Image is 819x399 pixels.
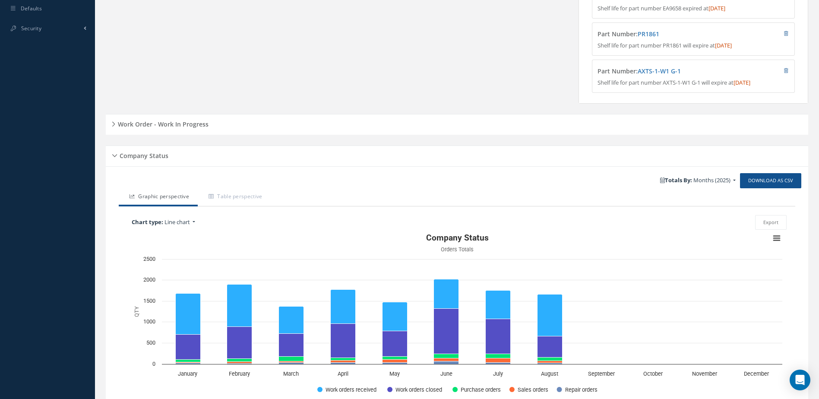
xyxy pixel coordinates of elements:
span: [DATE] [715,41,732,49]
a: Table perspective [198,188,271,206]
p: Shelf life for part number EA9658 expired at [598,4,789,13]
g: Work orders closed, bar series 2 of 5 with 12 bars. [176,309,768,364]
text: July [493,370,503,377]
path: August, 53. Sales orders. [538,361,563,363]
path: January, 593. Work orders closed. [176,335,201,360]
path: April, 819. Work orders closed. [331,324,356,358]
g: Repair orders, bar series 5 of 5 with 12 bars. [176,361,768,364]
text: December [744,370,769,377]
path: February, 45. Sales orders. [227,362,252,364]
a: Totals By: Months (2025) [656,174,740,187]
path: February, 1,011. Work orders received. [227,285,252,327]
path: June, 71. Repair orders. [434,361,459,364]
text: April [338,370,348,377]
path: January, 25. Repair orders. [176,363,201,364]
text: February [229,370,250,377]
path: April, 34. Repair orders. [331,363,356,364]
path: July, 678. Work orders received. [486,291,511,319]
path: June, 102. Purchase orders. [434,354,459,358]
h4: Part Number [598,31,738,38]
text: 2000 [143,276,155,283]
path: January, 65. Purchase orders. [176,360,201,362]
div: Open Intercom Messenger [790,370,810,390]
path: March, 106. Purchase orders. [279,357,304,361]
button: Show Work orders closed [387,386,443,393]
path: March, 34. Sales orders. [279,361,304,363]
button: Show Repair orders [557,386,598,393]
text: January [178,370,197,377]
span: Months (2025) [693,176,730,184]
span: : [636,67,681,75]
text: September [588,370,615,377]
path: May, 688. Work orders received. [383,302,408,331]
a: AXTS-1-W1 G-1 [638,67,681,75]
span: [DATE] [708,4,725,12]
span: Line chart [164,218,190,226]
path: July, 829. Work orders closed. [486,319,511,354]
path: April, 63. Purchase orders. [331,358,356,361]
h4: Part Number [598,68,738,75]
text: August [541,370,558,377]
path: February, 764. Work orders closed. [227,327,252,359]
p: Shelf life for part number AXTS-1-W1 G-1 will expire at [598,79,789,87]
span: : [636,30,659,38]
button: Show Sales orders [509,386,547,393]
button: Show Work orders received [317,386,377,393]
path: February, 71. Purchase orders. [227,359,252,362]
text: May [389,370,400,377]
span: [DATE] [734,79,750,86]
path: March, 648. Work orders received. [279,307,304,334]
text: March [283,370,299,377]
path: June, 1,079. Work orders closed. [434,309,459,354]
a: Chart type: Line chart [127,216,338,229]
path: June, 706. Work orders received. [434,279,459,309]
path: May, 70. Purchase orders. [383,357,408,360]
path: May, 79. Sales orders. [383,360,408,363]
path: February, 12. Repair orders. [227,364,252,364]
h5: Company Status [117,149,168,160]
a: PR1861 [638,30,659,38]
path: May, 609. Work orders closed. [383,331,408,357]
path: July, 105. Purchase orders. [486,354,511,358]
path: August, 28. Repair orders. [538,363,563,364]
path: August, 991. Work orders received. [538,294,563,336]
text: 1500 [143,298,155,304]
path: May, 31. Repair orders. [383,363,408,364]
text: 0 [152,361,155,367]
path: July, 34. Repair orders. [486,363,511,364]
text: QTY [133,306,140,317]
button: Show Purchase orders [452,386,500,393]
button: View chart menu, Company Status [771,232,783,244]
text: June [440,370,452,377]
path: July, 107. Sales orders. [486,358,511,363]
a: Download as CSV [740,173,801,188]
text: Company Status [426,233,489,243]
b: Chart type: [132,218,163,226]
h5: Work Order - Work In Progress [115,118,209,128]
b: Totals By: [660,176,692,184]
button: Export [755,215,787,230]
path: August, 503. Work orders closed. [538,336,563,358]
text: Orders Totals [441,246,474,253]
g: Work orders received, bar series 1 of 5 with 12 bars. [176,279,768,364]
text: 500 [146,339,155,346]
path: January, 980. Work orders received. [176,294,201,335]
path: March, 551. Work orders closed. [279,334,304,357]
path: June, 66. Sales orders. [434,358,459,361]
path: January, 23. Sales orders. [176,362,201,363]
text: 1000 [143,318,155,325]
span: Security [21,25,41,32]
path: April, 49. Sales orders. [331,361,356,363]
text: October [643,370,663,377]
text: November [692,370,718,377]
text: 2500 [143,256,155,262]
a: Graphic perspective [119,188,198,206]
span: Defaults [21,5,42,12]
path: April, 805. Work orders received. [331,290,356,324]
path: August, 83. Purchase orders. [538,358,563,361]
p: Shelf life for part number PR1861 will expire at [598,41,789,50]
path: March, 36. Repair orders. [279,363,304,364]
